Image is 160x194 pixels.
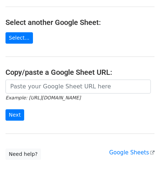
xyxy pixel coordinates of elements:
[5,80,151,94] input: Paste your Google Sheet URL here
[5,95,81,100] small: Example: [URL][DOMAIN_NAME]
[5,149,41,160] a: Need help?
[5,68,155,77] h4: Copy/paste a Google Sheet URL:
[5,109,24,121] input: Next
[5,32,33,44] a: Select...
[5,18,155,27] h4: Select another Google Sheet:
[109,149,155,156] a: Google Sheets
[123,159,160,194] iframe: Chat Widget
